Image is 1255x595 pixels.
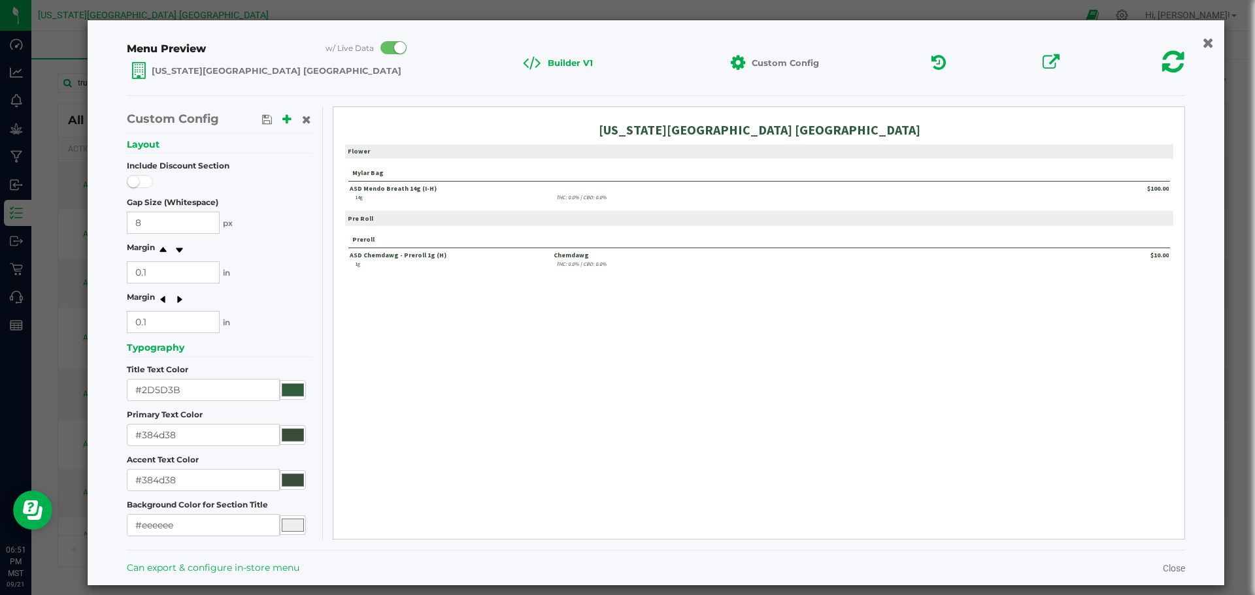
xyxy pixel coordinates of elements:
span: in [223,317,230,329]
h6: Typography [127,343,312,357]
div: THC: 0.0% | CBD: 0.0% [220,153,632,160]
div: Flower [12,37,841,52]
span: $100.00 [814,77,835,86]
label: Include Discount Section [127,160,312,172]
span: Custom Config [752,57,819,70]
div: Set the primary text color (all the text on the document will be this color). [127,409,312,446]
div: Set the background color for each section title. [127,499,312,536]
div: THC: 0.0% | CBD: 0.0% [220,87,632,93]
div: Set the title text color. [127,364,312,401]
div: Set the accent text color (used for prices, etc.). [127,454,312,491]
div: Include a section for discounts at the beginning of the document. [127,160,312,189]
label: Title Text Color [127,364,312,376]
div: [US_STATE][GEOGRAPHIC_DATA] [GEOGRAPHIC_DATA] [10,14,842,31]
div: Chemdawg [220,144,626,152]
span: Mylar Bag [19,61,50,70]
a: Close [1163,562,1185,575]
div: Pre Roll [12,104,841,119]
div: 14g [16,87,219,93]
h6: Layout [127,140,312,153]
div: ASD Chemdawg - Preroll 1g (H) [16,144,219,152]
span: Preroll [19,128,41,137]
label: Primary Text Color [127,409,312,421]
iframe: Resource center [13,490,52,530]
label: Gap Size (Whitespace) [127,197,312,208]
span: $10.00 [817,144,835,152]
div: ASD Mendo Breath 14g (I-H) [16,77,219,86]
label: w/ Live Data [326,42,374,54]
div: Set the margin left and right (in inches). [127,291,312,333]
div: Set the margin top and bottom (in inches). [127,242,312,283]
i: Add new configuration [282,115,292,123]
span: [US_STATE][GEOGRAPHIC_DATA] [GEOGRAPHIC_DATA] [152,65,401,77]
span: Menu Preview [127,42,206,57]
span: Builder V1 [548,57,593,70]
label: Margin [127,242,312,258]
span: Can export & configure in-store menu [127,561,299,575]
label: Margin [127,291,312,308]
i: Deselect current configuration [302,115,311,123]
span: px [223,217,233,229]
label: Background Color for Section Title [127,499,312,511]
div: Set the gap size between elements. This also controls some element padding & margin CSS values. [127,197,312,234]
label: Accent Text Color [127,454,312,466]
span: in [223,267,230,279]
div: 1g [16,153,219,160]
